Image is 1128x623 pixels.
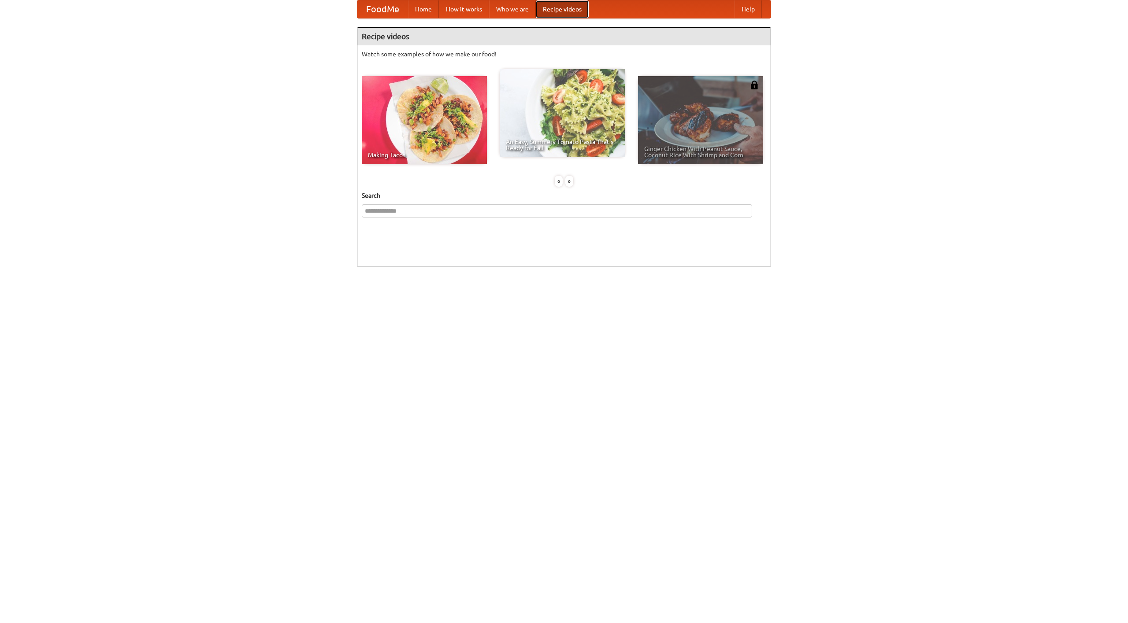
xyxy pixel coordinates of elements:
span: Making Tacos [368,152,481,158]
span: An Easy, Summery Tomato Pasta That's Ready for Fall [506,139,619,151]
a: Home [408,0,439,18]
h4: Recipe videos [357,28,771,45]
a: How it works [439,0,489,18]
a: Help [735,0,762,18]
a: FoodMe [357,0,408,18]
div: » [565,176,573,187]
p: Watch some examples of how we make our food! [362,50,766,59]
h5: Search [362,191,766,200]
a: Making Tacos [362,76,487,164]
a: An Easy, Summery Tomato Pasta That's Ready for Fall [500,69,625,157]
div: « [555,176,563,187]
img: 483408.png [750,81,759,89]
a: Who we are [489,0,536,18]
a: Recipe videos [536,0,589,18]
